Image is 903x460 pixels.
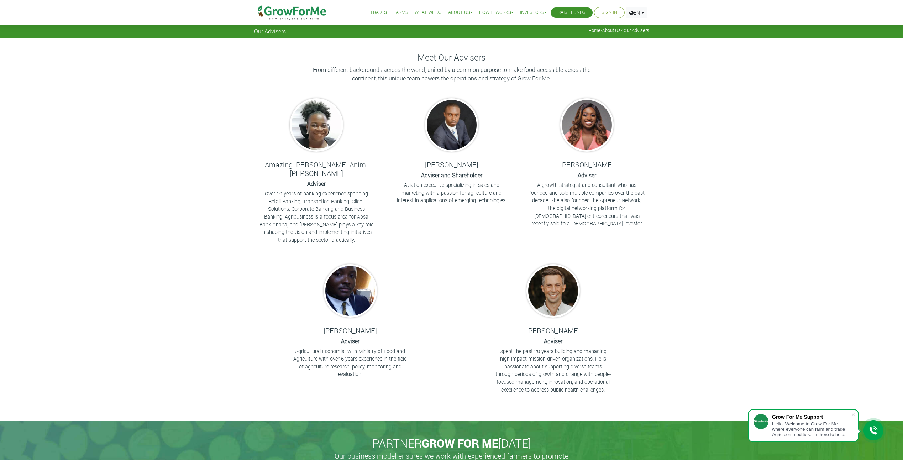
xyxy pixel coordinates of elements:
span: GROW FOR ME [422,435,498,451]
h5: [PERSON_NAME] [393,160,510,169]
p: Spent the past 20 years building and managing high-impact mission-driven organizations. He is pas... [495,347,611,394]
p: A growth strategist and consultant who has founded and sold multiple companies over the past deca... [529,181,645,228]
img: growforme image [324,264,377,318]
h4: Meet Our Advisers [254,52,649,63]
p: Agricultural Economist with Ministry of Food and Agriculture with over 6 years experience in the ... [293,347,408,378]
a: Home [588,27,600,33]
span: / / Our Advisers [588,28,649,33]
a: About Us [448,9,473,16]
a: Farms [393,9,408,16]
h5: Amazing [PERSON_NAME] Anim-[PERSON_NAME] [258,160,375,177]
h6: Adviser and Shareholder [393,172,510,178]
a: How it Works [479,9,514,16]
a: Raise Funds [558,9,586,16]
a: About Us [602,27,621,33]
h6: Adviser [528,172,646,178]
img: growforme image [526,264,580,318]
div: Grow For Me Support [772,414,851,420]
img: growforme image [425,98,478,152]
h6: Adviser [494,338,612,344]
a: Trades [370,9,387,16]
h5: [PERSON_NAME] [292,326,409,335]
a: EN [626,7,647,18]
h6: Adviser [258,180,375,187]
div: Hello! Welcome to Grow For Me where everyone can farm and trade Agric commodities. I'm here to help. [772,421,851,437]
span: Our Advisers [254,28,286,35]
p: Over 19 years of banking experience spanning Retail Banking, Transaction Banking, Client Solution... [259,190,374,244]
a: Investors [520,9,547,16]
img: growforme image [290,98,343,152]
p: From different backgrounds across the world, united by a common purpose to make food accessible a... [309,66,594,83]
h6: Adviser [292,338,409,344]
h5: [PERSON_NAME] [494,326,612,335]
h5: [PERSON_NAME] [528,160,646,169]
a: Sign In [602,9,617,16]
a: What We Do [415,9,442,16]
img: growforme image [560,98,614,152]
h2: PARTNER [DATE] [257,437,646,450]
p: Aviation executive specializing in sales and marketing with a passion for agriculture and interes... [394,181,509,204]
